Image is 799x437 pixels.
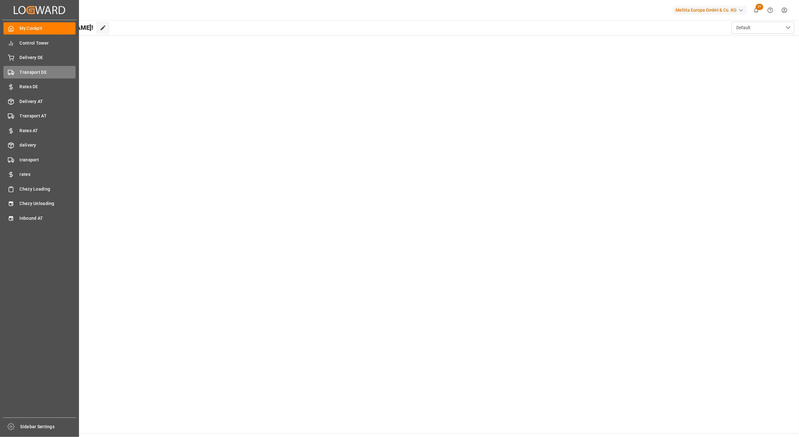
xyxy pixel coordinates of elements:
[20,98,76,105] span: Delivery AT
[20,113,76,119] span: Transport AT
[20,84,76,90] span: Rates DE
[3,168,76,181] a: rates
[20,69,76,76] span: Transport DE
[3,154,76,166] a: transport
[20,25,76,32] span: My Cockpit
[20,200,76,207] span: Chezy Unloading
[3,212,76,224] a: Inbound AT
[20,171,76,178] span: rates
[20,127,76,134] span: Rates AT
[3,66,76,78] a: Transport DE
[3,81,76,93] a: Rates DE
[673,4,749,16] button: Melitta Europa GmbH & Co. KG
[763,3,777,17] button: Help Center
[749,3,763,17] button: show 31 new notifications
[736,24,750,31] span: Default
[732,22,794,34] button: open menu
[3,37,76,49] a: Control Tower
[20,157,76,163] span: transport
[3,95,76,107] a: Delivery AT
[673,6,747,15] div: Melitta Europa GmbH & Co. KG
[3,183,76,195] a: Chezy Loading
[20,142,76,148] span: delivery
[3,51,76,64] a: Delivery DE
[756,4,763,10] span: 31
[3,124,76,137] a: Rates AT
[20,186,76,192] span: Chezy Loading
[20,215,76,222] span: Inbound AT
[3,22,76,35] a: My Cockpit
[3,139,76,151] a: delivery
[3,197,76,210] a: Chezy Unloading
[20,54,76,61] span: Delivery DE
[20,40,76,46] span: Control Tower
[3,110,76,122] a: Transport AT
[20,424,76,430] span: Sidebar Settings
